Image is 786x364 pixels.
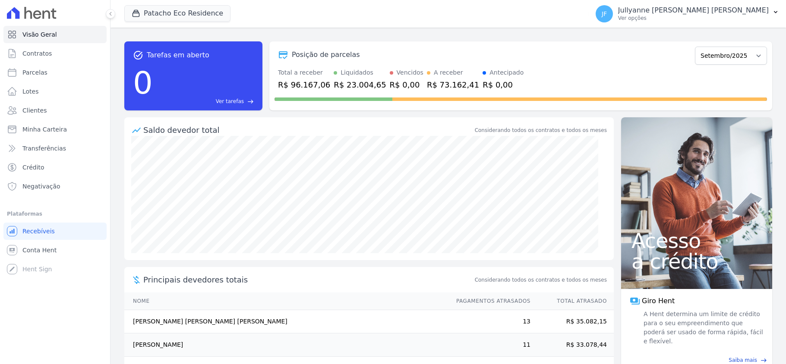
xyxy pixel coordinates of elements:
[3,159,107,176] a: Crédito
[133,60,153,105] div: 0
[22,182,60,191] span: Negativação
[3,102,107,119] a: Clientes
[143,274,473,286] span: Principais devedores totais
[133,50,143,60] span: task_alt
[434,68,463,77] div: A receber
[22,125,67,134] span: Minha Carteira
[22,246,57,254] span: Conta Hent
[427,79,479,91] div: R$ 73.162,41
[292,50,360,60] div: Posição de parcelas
[216,97,244,105] span: Ver tarefas
[390,79,423,91] div: R$ 0,00
[278,68,330,77] div: Total a receber
[124,5,230,22] button: Patacho Eco Residence
[448,292,531,310] th: Pagamentos Atrasados
[22,163,44,172] span: Crédito
[3,64,107,81] a: Parcelas
[642,296,675,306] span: Giro Hent
[631,251,762,272] span: a crédito
[475,126,607,134] div: Considerando todos os contratos e todos os meses
[531,333,614,357] td: R$ 33.078,44
[3,83,107,100] a: Lotes
[124,333,448,357] td: [PERSON_NAME]
[22,144,66,153] span: Transferências
[22,106,47,115] span: Clientes
[22,227,55,235] span: Recebíveis
[618,6,769,15] p: Jullyanne [PERSON_NAME] [PERSON_NAME]
[589,2,786,26] button: JF Jullyanne [PERSON_NAME] [PERSON_NAME] Ver opções
[3,121,107,138] a: Minha Carteira
[3,223,107,240] a: Recebíveis
[3,140,107,157] a: Transferências
[22,49,52,58] span: Contratos
[618,15,769,22] p: Ver opções
[626,356,767,364] a: Saiba mais east
[642,310,764,346] span: A Hent determina um limite de crédito para o seu empreendimento que poderá ser usado de forma ráp...
[448,310,531,333] td: 13
[341,68,373,77] div: Liquidados
[278,79,330,91] div: R$ 96.167,06
[22,87,39,96] span: Lotes
[631,230,762,251] span: Acesso
[22,30,57,39] span: Visão Geral
[397,68,423,77] div: Vencidos
[761,357,767,364] span: east
[489,68,524,77] div: Antecipado
[247,98,254,105] span: east
[483,79,524,91] div: R$ 0,00
[531,292,614,310] th: Total Atrasado
[729,356,757,364] span: Saiba mais
[3,178,107,195] a: Negativação
[22,68,47,77] span: Parcelas
[602,11,607,17] span: JF
[7,209,103,219] div: Plataformas
[124,292,448,310] th: Nome
[531,310,614,333] td: R$ 35.082,15
[124,310,448,333] td: [PERSON_NAME] [PERSON_NAME] [PERSON_NAME]
[475,276,607,284] span: Considerando todos os contratos e todos os meses
[334,79,386,91] div: R$ 23.004,65
[156,97,254,105] a: Ver tarefas east
[143,124,473,136] div: Saldo devedor total
[3,26,107,43] a: Visão Geral
[147,50,209,60] span: Tarefas em aberto
[3,242,107,259] a: Conta Hent
[3,45,107,62] a: Contratos
[448,333,531,357] td: 11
